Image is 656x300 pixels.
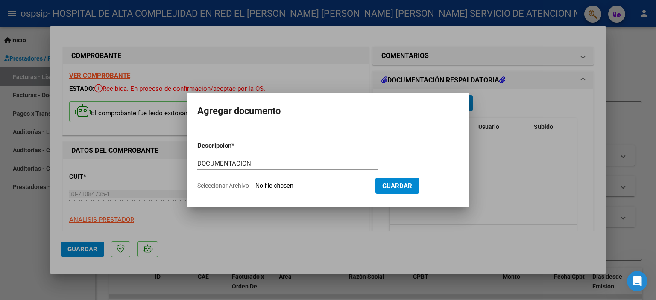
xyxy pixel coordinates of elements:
[197,141,276,151] p: Descripcion
[627,271,647,291] iframe: Intercom live chat
[382,182,412,190] span: Guardar
[375,178,419,194] button: Guardar
[197,103,459,119] h2: Agregar documento
[197,182,249,189] span: Seleccionar Archivo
